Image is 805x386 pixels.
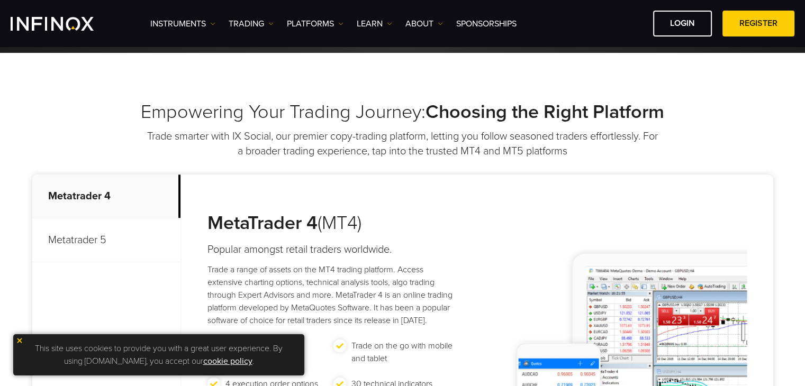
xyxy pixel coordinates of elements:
img: yellow close icon [16,337,23,344]
a: Learn [357,17,392,30]
p: Metatrader 5 [32,218,180,262]
a: REGISTER [722,11,794,36]
a: cookie policy [203,356,252,366]
strong: MetaTrader 4 [207,212,318,234]
a: Instruments [150,17,215,30]
p: Trade a range of assets on the MT4 trading platform. Access extensive charting options, technical... [207,263,460,327]
h2: Empowering Your Trading Journey: [32,100,773,124]
a: SPONSORSHIPS [456,17,517,30]
h3: (MT4) [207,212,460,235]
p: Trade smarter with IX Social, our premier copy-trading platform, letting you follow seasoned trad... [146,129,659,159]
p: Metatrader 4 [32,174,180,218]
p: This site uses cookies to provide you with a great user experience. By using [DOMAIN_NAME], you a... [19,339,299,370]
a: INFINOX Logo [11,17,119,31]
a: LOGIN [653,11,712,36]
a: ABOUT [405,17,443,30]
h4: Popular amongst retail traders worldwide. [207,242,460,257]
p: Trade on the go with mobile and tablet [351,339,455,365]
a: PLATFORMS [287,17,343,30]
a: TRADING [229,17,274,30]
strong: Choosing the Right Platform [426,100,664,123]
